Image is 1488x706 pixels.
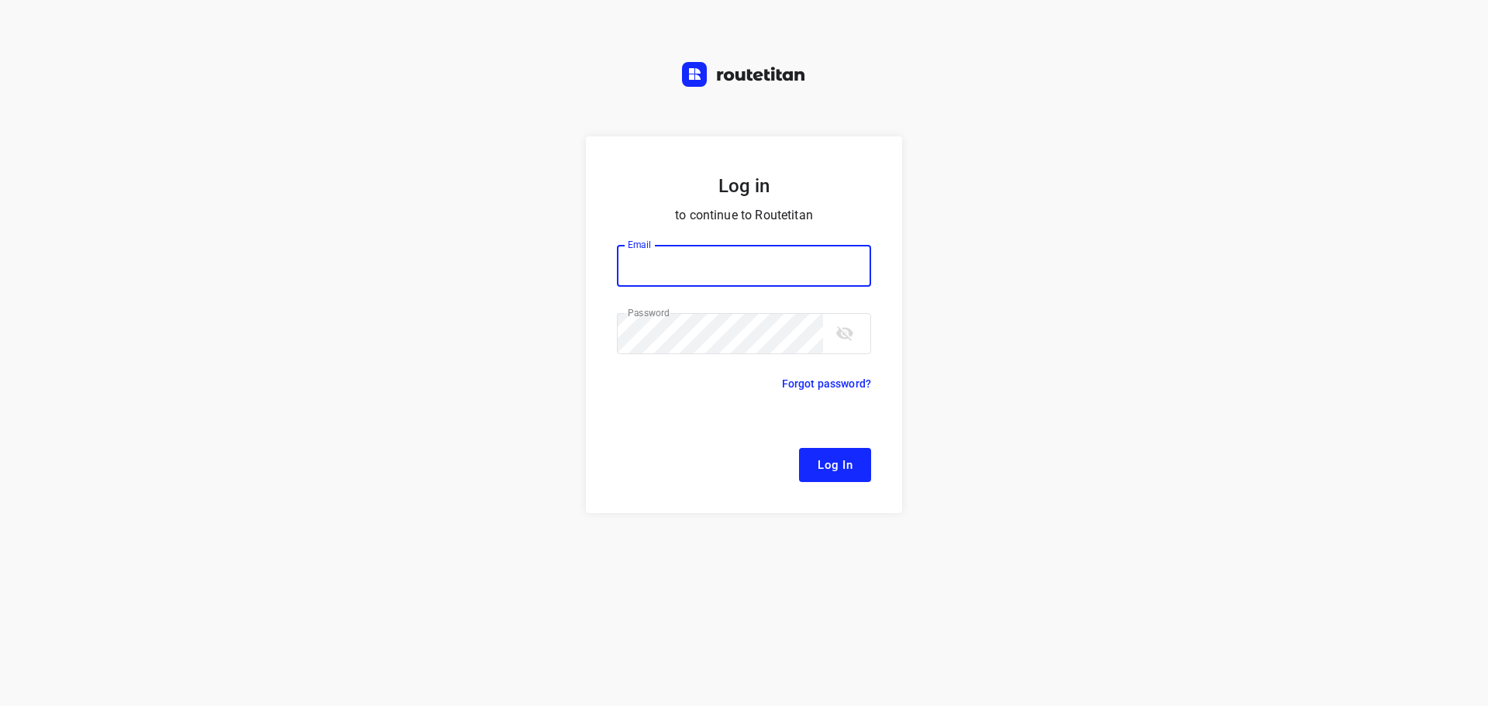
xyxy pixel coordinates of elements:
span: Log In [818,455,852,475]
p: to continue to Routetitan [617,205,871,226]
button: toggle password visibility [829,318,860,349]
p: Forgot password? [782,374,871,393]
button: Log In [799,448,871,482]
img: Routetitan [682,62,806,87]
h5: Log in [617,174,871,198]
